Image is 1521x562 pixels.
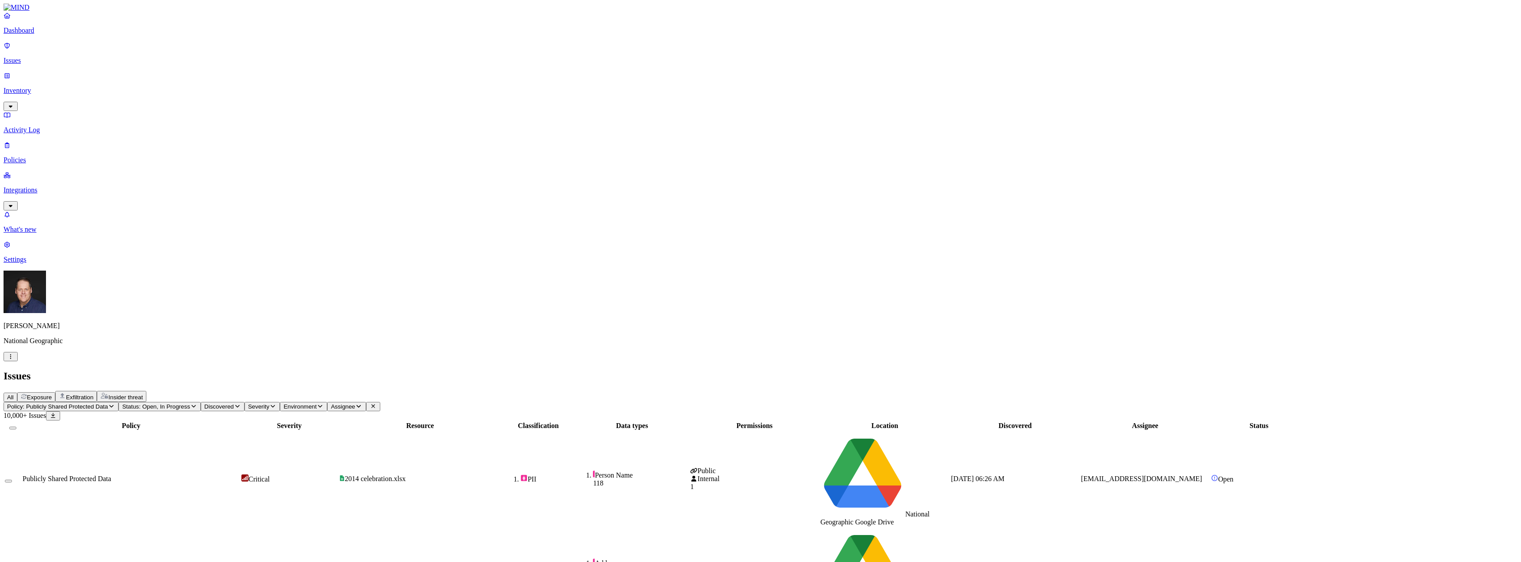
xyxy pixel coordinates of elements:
div: Classification [503,422,573,430]
a: Issues [4,42,1517,65]
div: Discovered [951,422,1079,430]
div: 1 [690,483,818,491]
button: Select all [9,427,16,429]
span: Discovered [204,403,234,410]
p: Integrations [4,186,1517,194]
a: MIND [4,4,1517,11]
div: Permissions [690,422,818,430]
div: PII [520,474,573,483]
span: All [7,394,14,401]
span: Assignee [331,403,355,410]
span: Exposure [27,394,52,401]
span: Environment [283,403,317,410]
div: Data types [575,422,688,430]
img: pii [520,474,527,482]
img: severity-critical [241,474,248,482]
p: National Geographic [4,337,1517,345]
span: Severity [248,403,269,410]
a: What's new [4,210,1517,233]
span: National Geographic Google Drive [820,510,929,526]
span: Open [1218,475,1234,483]
div: Assignee [1081,422,1209,430]
span: Critical [248,475,270,483]
button: Select row [5,480,12,482]
span: Insider threat [108,394,143,401]
a: Dashboard [4,11,1517,34]
div: Policy [23,422,240,430]
span: Publicly Shared Protected Data [23,475,111,482]
div: Status [1211,422,1307,430]
p: Inventory [4,87,1517,95]
img: status-open [1211,474,1218,482]
span: 2014 celebration.xlsx [345,475,406,482]
p: Issues [4,57,1517,65]
a: Policies [4,141,1517,164]
div: 118 [593,479,688,487]
span: 10,000+ Issues [4,412,46,419]
a: Inventory [4,72,1517,110]
img: pii-line [593,470,595,478]
a: Integrations [4,171,1517,209]
span: Status: Open, In Progress [122,403,190,410]
div: Location [820,422,949,430]
img: Mark DeCarlo [4,271,46,313]
p: Policies [4,156,1517,164]
span: [EMAIL_ADDRESS][DOMAIN_NAME] [1081,475,1202,482]
div: Person Name [593,470,688,479]
span: Exfiltration [66,394,93,401]
h2: Issues [4,370,1517,382]
span: [DATE] 06:26 AM [951,475,1005,482]
span: Policy: Publicly Shared Protected Data [7,403,108,410]
p: Settings [4,256,1517,264]
p: Activity Log [4,126,1517,134]
img: MIND [4,4,30,11]
a: Settings [4,241,1517,264]
p: [PERSON_NAME] [4,322,1517,330]
div: Internal [690,475,818,483]
img: google-drive [820,432,905,516]
div: Resource [339,422,501,430]
p: What's new [4,226,1517,233]
img: google-sheets [339,475,345,481]
div: Severity [241,422,337,430]
a: Activity Log [4,111,1517,134]
div: Public [690,467,818,475]
p: Dashboard [4,27,1517,34]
